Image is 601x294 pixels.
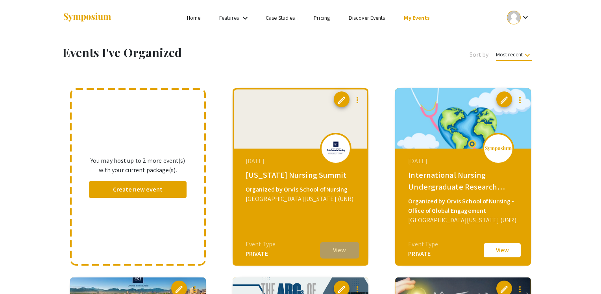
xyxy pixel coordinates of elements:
div: PRIVATE [408,249,438,259]
mat-icon: more_vert [353,95,362,105]
button: View [320,242,359,259]
mat-icon: more_vert [353,285,362,294]
img: nevada-nursing-summit_eventLogo_e3ef37_.png [324,140,348,156]
div: International Nursing Undergraduate Research Symposium (INURS) [408,169,520,193]
span: edit [499,95,509,105]
span: edit [337,95,346,105]
button: edit [496,91,512,107]
a: My Events [404,14,430,21]
span: Sort by: [470,50,490,60]
p: You may host up to 2 more event(s) with your current package(s). [89,156,187,175]
mat-icon: more_vert [515,95,525,105]
img: global-connections-in-nursing-philippines-neva_eventCoverPhoto_3453dd__thumb.png [395,88,531,149]
button: Most recent [490,47,538,61]
span: Most recent [496,51,532,61]
a: Case Studies [266,14,295,21]
div: [GEOGRAPHIC_DATA][US_STATE] (UNR) [408,216,520,225]
div: Organized by Orvis School of Nursing - Office of Global Engagement [408,197,520,216]
span: edit [499,285,509,294]
div: PRIVATE [246,249,276,259]
div: [US_STATE] Nursing Summit [246,169,357,181]
h1: Events I've Organized [63,45,335,60]
mat-icon: Expand Features list [240,13,250,23]
iframe: Chat [6,259,33,288]
span: edit [337,285,346,294]
button: edit [334,91,350,107]
mat-icon: more_vert [515,285,525,294]
img: logo_v2.png [484,146,512,151]
mat-icon: Expand account dropdown [521,13,530,22]
mat-icon: more_vert [190,285,200,294]
div: [GEOGRAPHIC_DATA][US_STATE] (UNR) [246,194,357,204]
a: Home [187,14,200,21]
button: Create new event [89,181,187,198]
div: [DATE] [408,156,520,166]
div: [DATE] [246,156,357,166]
div: Event Type [408,240,438,249]
button: Expand account dropdown [499,9,538,26]
a: Discover Events [349,14,385,21]
div: Organized by Orvis School of Nursing [246,185,357,194]
a: Pricing [314,14,330,21]
div: Event Type [246,240,276,249]
mat-icon: keyboard_arrow_down [523,50,532,60]
span: edit [174,285,184,294]
a: Features [219,14,239,21]
img: Symposium by ForagerOne [63,12,112,23]
button: View [483,242,522,259]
